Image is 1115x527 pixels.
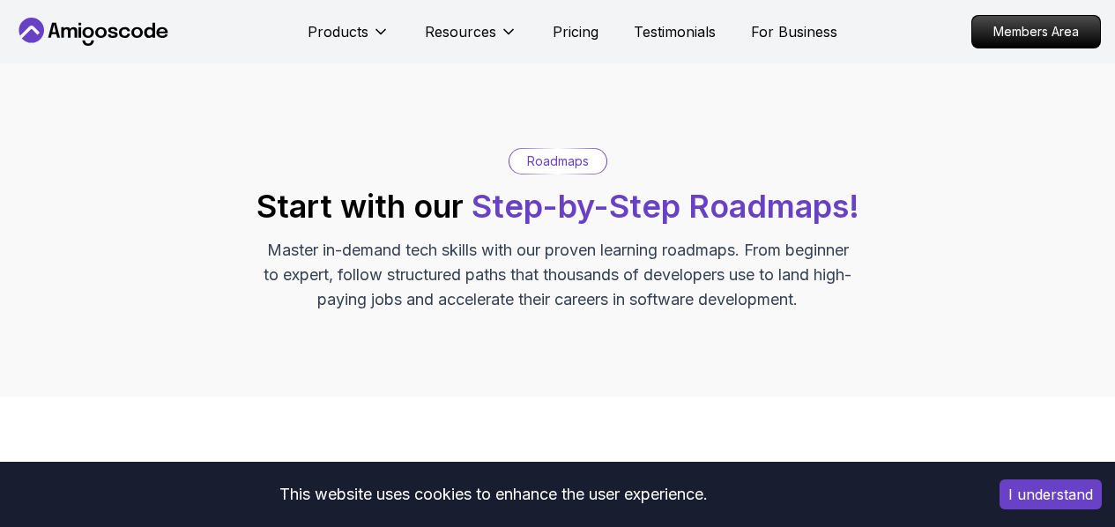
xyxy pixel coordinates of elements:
h2: Start with our [256,189,859,224]
p: Resources [425,21,496,42]
a: Pricing [553,21,598,42]
p: Members Area [972,16,1100,48]
span: Step-by-Step Roadmaps! [472,187,859,226]
a: Testimonials [634,21,716,42]
p: Roadmaps [527,152,589,170]
a: Members Area [971,15,1101,48]
button: Resources [425,21,517,56]
button: Products [308,21,390,56]
p: Products [308,21,368,42]
p: Master in-demand tech skills with our proven learning roadmaps. From beginner to expert, follow s... [262,238,854,312]
button: Accept cookies [1000,479,1102,509]
div: This website uses cookies to enhance the user experience. [13,475,973,514]
a: For Business [751,21,837,42]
